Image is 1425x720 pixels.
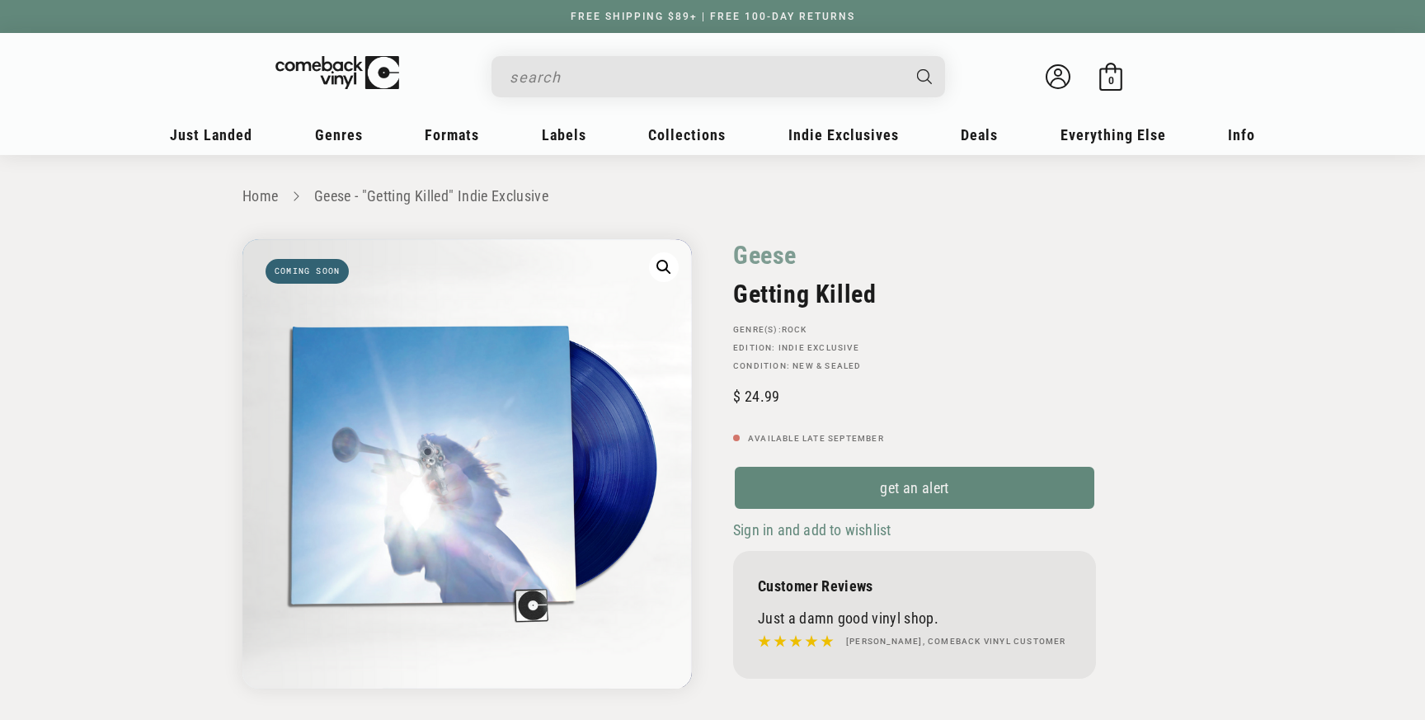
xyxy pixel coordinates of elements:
[748,434,884,443] span: Available Late September
[733,325,1096,335] p: GENRE(S):
[733,239,797,271] a: Geese
[782,325,807,334] a: Rock
[733,521,891,539] span: Sign in and add to wishlist
[778,343,859,352] a: Indie Exclusive
[788,126,899,144] span: Indie Exclusives
[170,126,252,144] span: Just Landed
[242,185,1183,209] nav: breadcrumbs
[733,343,1096,353] p: Edition:
[315,126,363,144] span: Genres
[758,609,1071,627] p: Just a damn good vinyl shop.
[733,280,1096,308] h2: Getting Killed
[758,577,1071,595] p: Customer Reviews
[554,11,872,22] a: FREE SHIPPING $89+ | FREE 100-DAY RETURNS
[510,60,901,94] input: search
[758,631,834,652] img: star5.svg
[961,126,998,144] span: Deals
[1061,126,1166,144] span: Everything Else
[1108,74,1114,87] span: 0
[733,361,1096,371] p: Condition: New & Sealed
[491,56,945,97] div: Search
[733,520,896,539] button: Sign in and add to wishlist
[733,388,741,405] span: $
[648,126,726,144] span: Collections
[1228,126,1255,144] span: Info
[266,259,349,284] span: Coming soon
[425,126,479,144] span: Formats
[242,187,278,205] a: Home
[542,126,586,144] span: Labels
[903,56,948,97] button: Search
[733,388,779,405] span: 24.99
[733,465,1096,511] a: get an alert
[314,187,548,205] a: Geese - "Getting Killed" Indie Exclusive
[846,635,1066,648] h4: [PERSON_NAME], Comeback Vinyl customer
